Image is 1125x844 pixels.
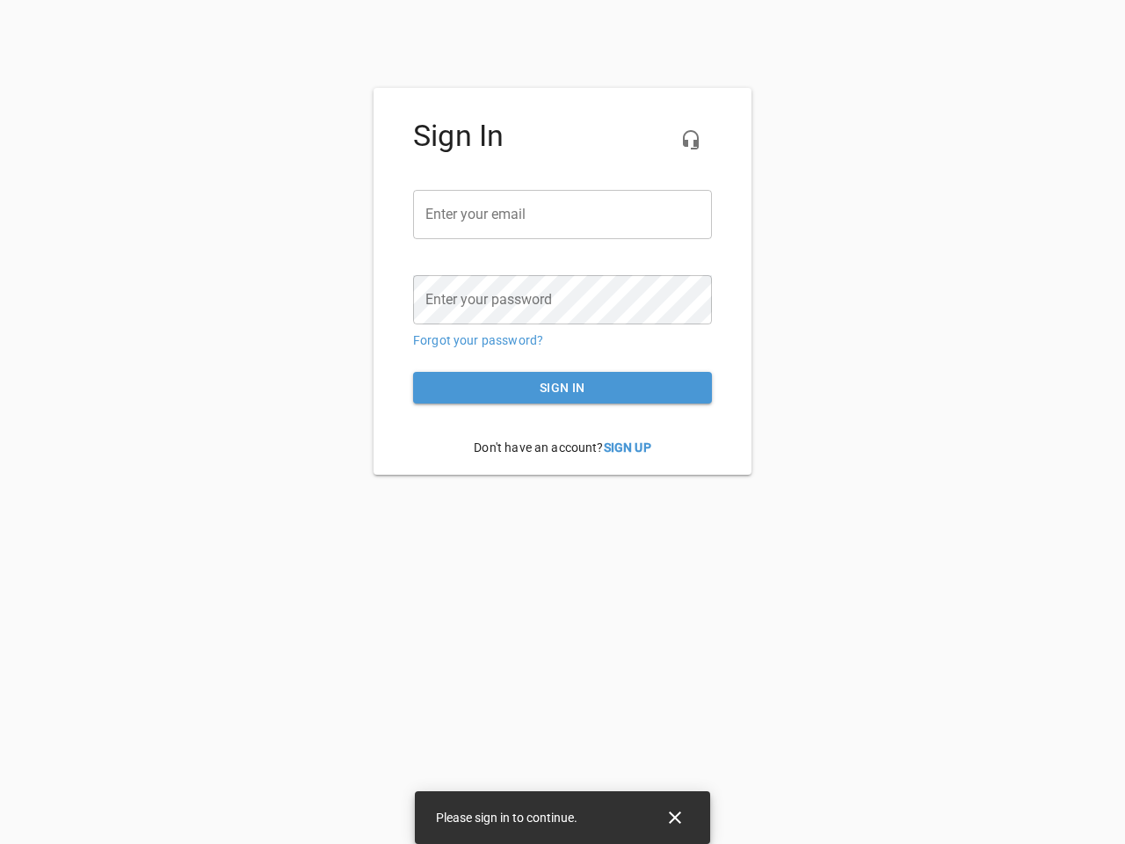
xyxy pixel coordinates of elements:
p: Don't have an account? [413,426,712,470]
span: Sign in [427,377,698,399]
a: Forgot your password? [413,333,543,347]
button: Sign in [413,372,712,404]
h4: Sign In [413,119,712,154]
a: Sign Up [604,440,651,455]
button: Close [654,797,696,839]
button: Live Chat [670,119,712,161]
span: Please sign in to continue. [436,811,577,825]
